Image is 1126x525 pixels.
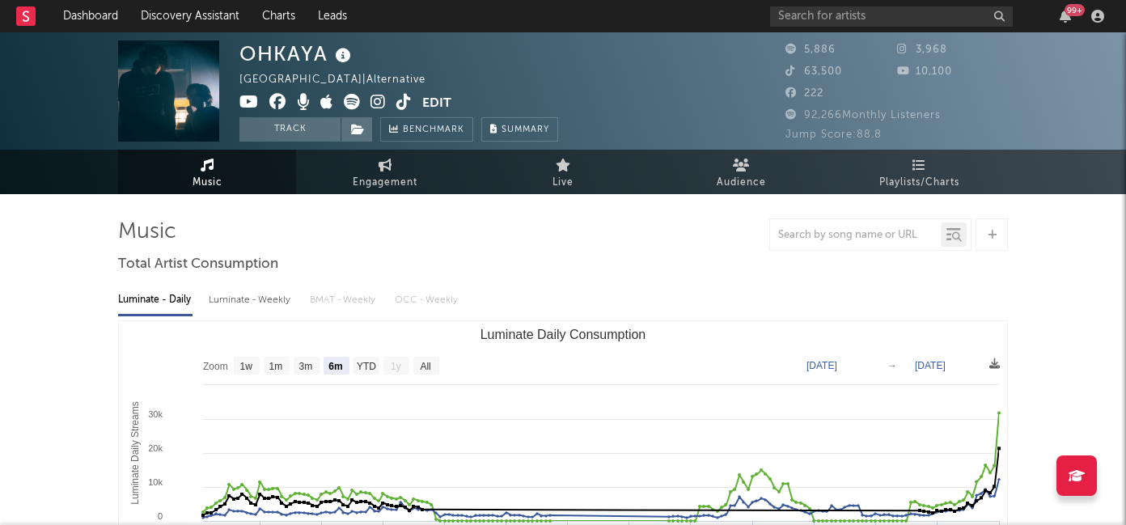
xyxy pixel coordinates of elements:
input: Search for artists [770,6,1013,27]
span: 5,886 [785,44,836,55]
a: Audience [652,150,830,194]
text: [DATE] [806,360,837,371]
div: Luminate - Weekly [209,286,294,314]
text: 20k [148,443,163,453]
a: Live [474,150,652,194]
div: 99 + [1065,4,1085,16]
text: Luminate Daily Streams [129,401,141,504]
span: Total Artist Consumption [118,255,278,274]
text: → [887,360,897,371]
text: YTD [357,361,376,372]
text: 1w [240,361,253,372]
button: 99+ [1060,10,1071,23]
span: Music [193,173,222,193]
span: 92,266 Monthly Listeners [785,110,941,121]
text: 0 [158,511,163,521]
a: Music [118,150,296,194]
text: Luminate Daily Consumption [480,328,646,341]
button: Edit [422,94,451,114]
span: Playlists/Charts [879,173,959,193]
a: Playlists/Charts [830,150,1008,194]
text: 6m [328,361,342,372]
span: Engagement [353,173,417,193]
div: [GEOGRAPHIC_DATA] | Alternative [239,70,444,90]
span: Live [552,173,574,193]
span: Jump Score: 88.8 [785,129,882,140]
text: Zoom [203,361,228,372]
text: 10k [148,477,163,487]
text: All [420,361,430,372]
text: 3m [299,361,313,372]
span: Audience [717,173,766,193]
button: Track [239,117,341,142]
span: 3,968 [897,44,947,55]
span: 63,500 [785,66,842,77]
input: Search by song name or URL [770,229,941,242]
span: Benchmark [403,121,464,140]
span: 10,100 [897,66,952,77]
div: OHKAYA [239,40,355,67]
a: Benchmark [380,117,473,142]
text: 1y [391,361,401,372]
div: Luminate - Daily [118,286,193,314]
a: Engagement [296,150,474,194]
span: Summary [502,125,549,134]
span: 222 [785,88,823,99]
text: 30k [148,409,163,419]
button: Summary [481,117,558,142]
text: 1m [269,361,283,372]
text: [DATE] [915,360,946,371]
